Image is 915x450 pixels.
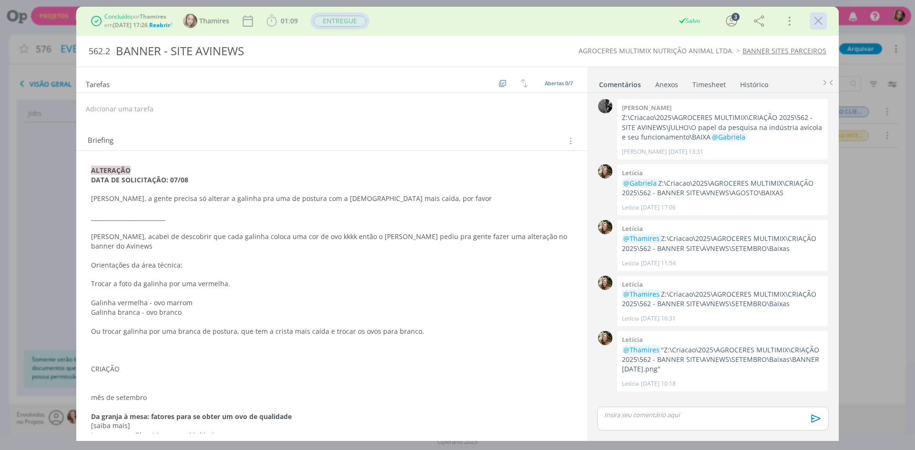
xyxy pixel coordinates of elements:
[598,220,612,234] img: L
[598,164,612,179] img: L
[91,175,188,184] strong: DATA DE SOLICITAÇÃO: 07/08
[598,276,612,290] img: L
[598,99,612,113] img: P
[655,80,678,90] div: Anexos
[623,179,657,188] span: @Gabriela
[140,12,166,20] b: Thamires
[91,194,572,203] p: [PERSON_NAME], a gente precisa só alterar a galinha pra uma de postura com a [DEMOGRAPHIC_DATA] m...
[732,13,740,21] div: 3
[89,46,110,57] span: 562.2
[719,39,746,45] div: Envolvidos
[712,132,745,141] span: @Gabriela
[641,380,676,388] span: [DATE] 10:18
[622,290,823,309] p: Z:\Criacao\2025\AGROCERES MULTIMIX\CRIAÇÃO 2025\562 - BANNER SITE\AVNEWS\SETEMBRO\Baixas
[622,203,639,212] p: Letícia
[88,135,113,147] span: Briefing
[622,224,643,233] b: Letícia
[91,166,131,175] strong: ALTERAÇÃO
[91,430,572,440] p: Logomarca agBlog / Agroceres Multimix
[91,260,572,270] p: Orientações da área técnica:
[112,40,515,63] div: BANNER - SITE AVINEWS
[85,100,154,118] button: Adicionar uma tarefa
[579,46,734,55] a: AGROCERES MULTIMIX NUTRIÇÃO ANIMAL LTDA.
[622,148,667,156] p: [PERSON_NAME]
[678,17,700,25] div: Salvo
[622,314,639,323] p: Letícia
[622,103,671,112] b: [PERSON_NAME]
[622,234,823,253] p: Z:\Criacao\2025\AGROCERES MULTIMIX\CRIAÇÃO 2025\562 - BANNER SITE\AVNEWS\SETEMBRO\Baixas
[724,13,739,29] button: 3
[622,113,823,142] p: Z:\Criacao\2025\AGROCERES MULTIMIX\CRIAÇÃO 2025\562 - SITE AVINEWS\JULHO\O papel da pesquisa na i...
[149,21,170,29] span: Reabrir
[726,41,794,48] div: Compartilhar com o cliente
[669,148,703,156] span: [DATE] 13:31
[641,259,676,268] span: [DATE] 11:54
[91,232,572,251] p: [PERSON_NAME], acabei de descobrir que cada galinha coloca uma cor de ovo kkkk então o [PERSON_NA...
[598,331,612,345] img: L
[641,314,676,323] span: [DATE] 16:31
[641,203,676,212] span: [DATE] 17:06
[76,7,839,441] div: dialog
[521,79,528,88] img: arrow-down-up.svg
[545,80,573,87] span: Abertas 0/7
[104,12,173,30] div: por em . ?
[91,421,572,430] p: [saiba mais]
[91,412,292,421] strong: Da granja à mesa: fatores para se obter um ovo de qualidade
[740,76,769,90] a: Histórico
[91,393,572,402] p: mês de setembro
[86,78,110,89] span: Tarefas
[91,308,572,317] p: Galinha branca - ovo branco
[623,345,660,354] span: @Thamires
[622,335,643,344] b: Letícia
[91,279,572,289] p: Trocar a foto da galinha por uma vermelha.
[91,213,165,222] strong: __________________________
[623,290,660,299] span: @Thamires
[623,234,660,243] span: @Thamires
[622,259,639,268] p: Letícia
[622,280,643,289] b: Letícia
[622,179,823,198] p: Z:\Criacao\2025\AGROCERES MULTIMIX\CRIAÇÃO 2025\562 - BANNER SITE\AVNEWS\AGOSTO\BAIXAS
[113,21,148,29] b: [DATE] 17:26
[622,345,823,374] p: "Z:\Criacao\2025\AGROCERES MULTIMIX\CRIAÇÃO 2025\562 - BANNER SITE\AVNEWS\SETEMBRO\Baixas\BANNER ...
[91,298,572,308] p: Galinha vermelha - ovo marrom
[91,364,572,374] p: CRIAÇÃO
[599,76,641,90] a: Comentários
[91,327,572,336] p: Ou trocar galinha por uma branca de postura, que tem a crista mais caída e trocar os ovos para br...
[622,380,639,388] p: Letícia
[104,12,131,20] span: Concluído
[692,76,726,90] a: Timesheet
[622,169,643,177] b: Letícia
